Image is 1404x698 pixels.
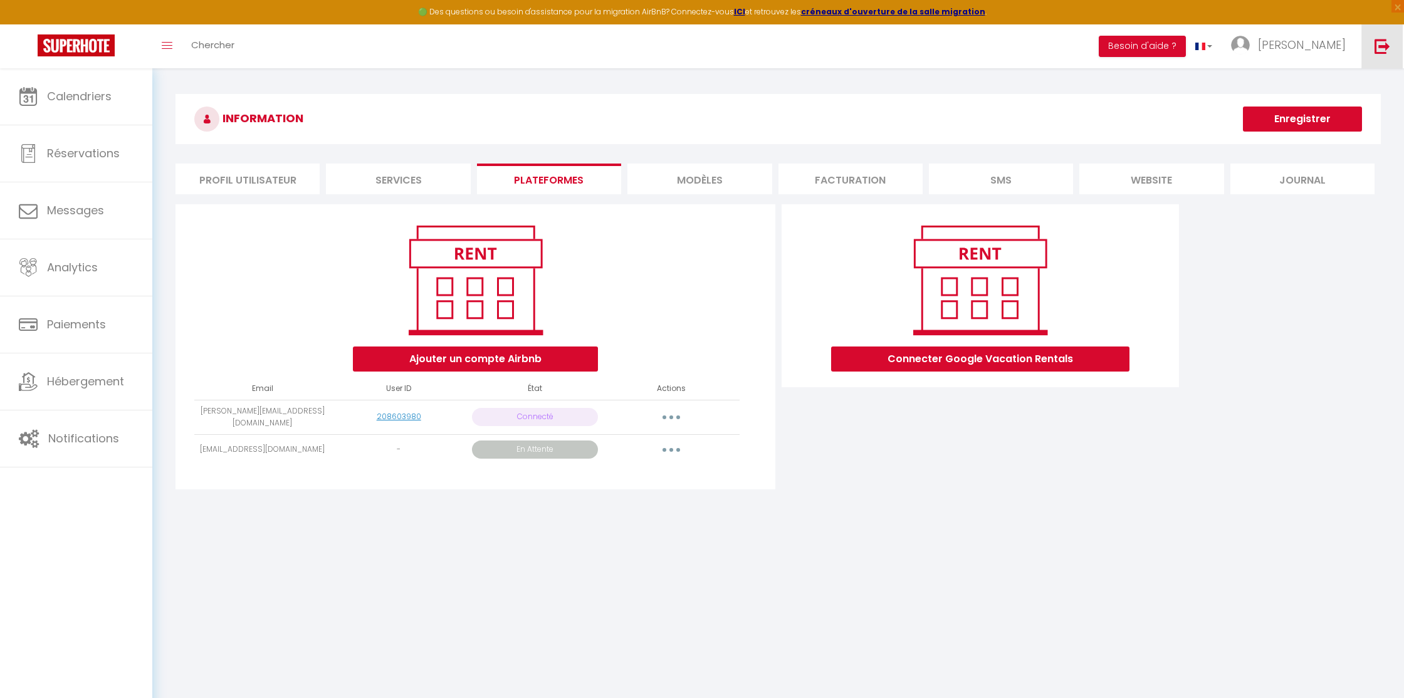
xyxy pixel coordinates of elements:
span: Notifications [48,430,119,446]
th: Actions [603,378,739,400]
span: Chercher [191,38,234,51]
th: État [467,378,603,400]
span: [PERSON_NAME] [1258,37,1346,53]
a: ... [PERSON_NAME] [1222,24,1361,68]
h3: INFORMATION [175,94,1381,144]
div: - [335,444,461,456]
img: rent.png [396,220,555,340]
p: Connecté [472,408,598,426]
td: [PERSON_NAME][EMAIL_ADDRESS][DOMAIN_NAME] [194,400,330,434]
img: Super Booking [38,34,115,56]
td: [EMAIL_ADDRESS][DOMAIN_NAME] [194,434,330,465]
a: Chercher [182,24,244,68]
a: ICI [734,6,745,17]
span: Paiements [47,316,106,332]
img: logout [1375,38,1390,54]
button: Ouvrir le widget de chat LiveChat [10,5,48,43]
img: ... [1231,36,1250,55]
li: website [1079,164,1223,194]
li: Facturation [778,164,923,194]
th: User ID [330,378,466,400]
img: rent.png [900,220,1060,340]
li: Profil Utilisateur [175,164,320,194]
li: SMS [929,164,1073,194]
span: Messages [47,202,104,218]
li: Plateformes [477,164,621,194]
span: Calendriers [47,88,112,104]
button: Connecter Google Vacation Rentals [831,346,1129,372]
li: Services [326,164,470,194]
p: En Attente [472,440,598,459]
button: Besoin d'aide ? [1099,36,1186,57]
button: Ajouter un compte Airbnb [353,346,598,372]
span: Hébergement [47,373,124,389]
button: Enregistrer [1243,107,1362,132]
a: 208603980 [377,411,421,422]
li: MODÈLES [627,164,772,194]
span: Réservations [47,145,120,161]
li: Journal [1230,164,1375,194]
a: créneaux d'ouverture de la salle migration [801,6,985,17]
span: Analytics [47,259,98,275]
th: Email [194,378,330,400]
